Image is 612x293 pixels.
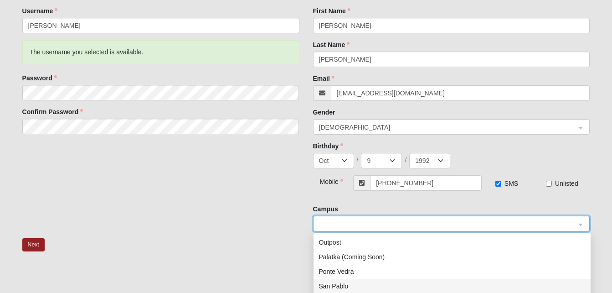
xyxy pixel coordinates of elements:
[313,6,350,16] label: First Name
[22,73,57,83] label: Password
[319,122,576,132] span: Male
[22,107,83,116] label: Confirm Password
[313,141,344,151] label: Birthday
[495,181,501,187] input: SMS
[319,252,585,262] div: Palatka (Coming Soon)
[22,6,58,16] label: Username
[313,204,338,214] label: Campus
[314,235,591,250] div: Outpost
[313,74,334,83] label: Email
[22,40,299,64] div: The username you selected is available.
[405,155,406,164] span: /
[555,180,578,187] span: Unlisted
[546,181,552,187] input: Unlisted
[319,267,585,277] div: Ponte Vedra
[357,155,359,164] span: /
[319,237,585,247] div: Outpost
[504,180,518,187] span: SMS
[22,238,45,251] button: Next
[313,175,336,186] div: Mobile
[313,108,335,117] label: Gender
[313,40,350,49] label: Last Name
[319,281,585,291] div: San Pablo
[314,250,591,264] div: Palatka (Coming Soon)
[314,264,591,279] div: Ponte Vedra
